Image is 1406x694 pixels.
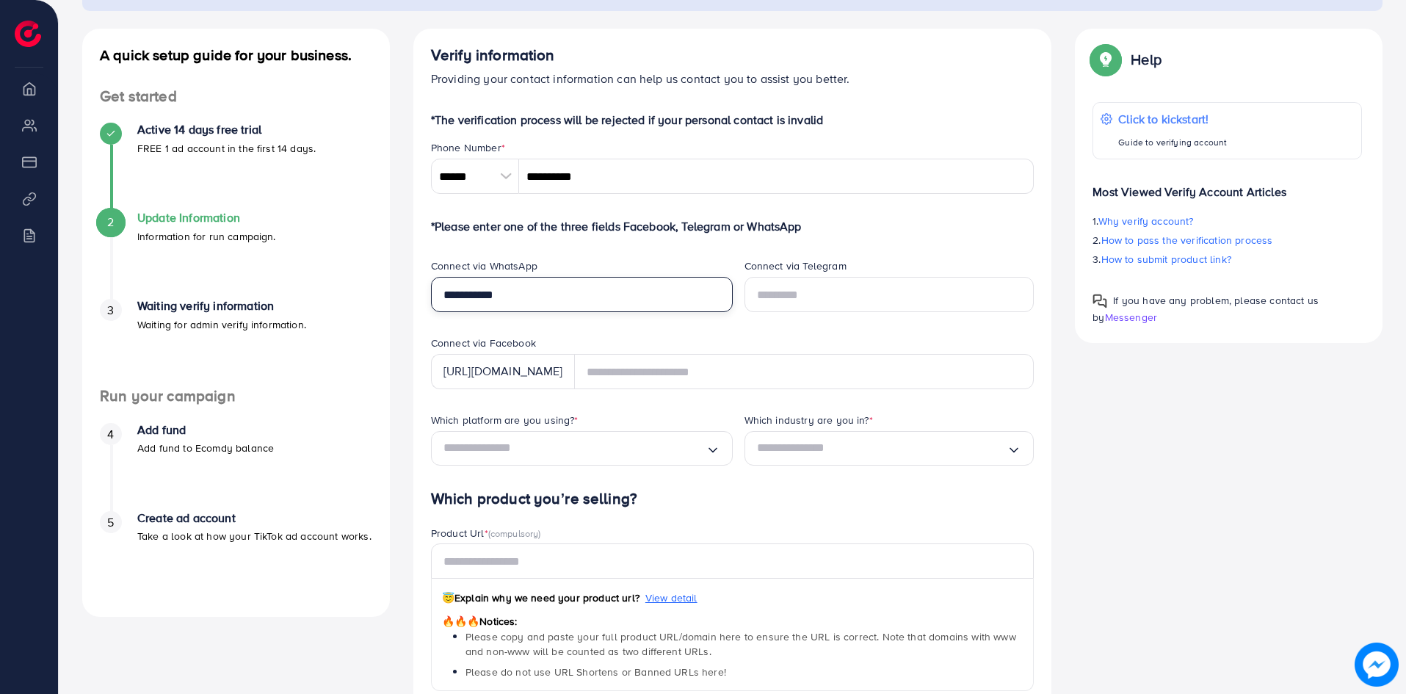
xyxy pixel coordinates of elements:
span: View detail [645,590,697,605]
img: Popup guide [1092,294,1107,308]
span: 3 [107,302,114,319]
label: Which platform are you using? [431,413,579,427]
label: Product Url [431,526,541,541]
h4: Update Information [137,211,276,225]
img: image [1355,643,1398,686]
p: Providing your contact information can help us contact you to assist you better. [431,70,1034,87]
span: (compulsory) [488,527,541,540]
label: Connect via Facebook [431,336,536,350]
p: FREE 1 ad account in the first 14 days. [137,140,316,157]
li: Active 14 days free trial [82,123,390,211]
p: Help [1131,51,1162,68]
span: 4 [107,426,114,443]
h4: Create ad account [137,511,372,525]
img: logo [15,21,41,47]
label: Connect via WhatsApp [431,259,537,273]
li: Update Information [82,211,390,299]
span: Explain why we need your product url? [442,590,639,605]
p: Add fund to Ecomdy balance [137,439,274,457]
p: Most Viewed Verify Account Articles [1092,171,1362,200]
h4: Which product you’re selling? [431,490,1034,508]
img: Popup guide [1092,46,1119,73]
p: *Please enter one of the three fields Facebook, Telegram or WhatsApp [431,217,1034,235]
label: Connect via Telegram [744,259,847,273]
span: Please copy and paste your full product URL/domain here to ensure the URL is correct. Note that d... [465,629,1016,659]
span: How to pass the verification process [1101,233,1273,247]
div: Search for option [431,431,733,466]
p: Take a look at how your TikTok ad account works. [137,527,372,545]
p: Guide to verifying account [1118,134,1227,151]
input: Search for option [443,437,706,460]
h4: Verify information [431,46,1034,65]
p: Information for run campaign. [137,228,276,245]
label: Which industry are you in? [744,413,873,427]
h4: Add fund [137,423,274,437]
input: Search for option [757,437,1007,460]
p: 3. [1092,250,1362,268]
li: Create ad account [82,511,390,599]
div: Search for option [744,431,1034,466]
p: 2. [1092,231,1362,249]
label: Phone Number [431,140,505,155]
span: 2 [107,214,114,231]
p: 1. [1092,212,1362,230]
span: 🔥🔥🔥 [442,614,479,629]
p: *The verification process will be rejected if your personal contact is invalid [431,111,1034,129]
li: Add fund [82,423,390,511]
li: Waiting verify information [82,299,390,387]
h4: Run your campaign [82,387,390,405]
p: Waiting for admin verify information. [137,316,306,333]
h4: Active 14 days free trial [137,123,316,137]
span: Messenger [1105,310,1157,325]
h4: Get started [82,87,390,106]
span: Please do not use URL Shortens or Banned URLs here! [465,665,726,679]
span: If you have any problem, please contact us by [1092,293,1319,325]
span: How to submit product link? [1101,252,1231,267]
span: 😇 [442,590,454,605]
div: [URL][DOMAIN_NAME] [431,354,575,389]
span: Notices: [442,614,518,629]
h4: Waiting verify information [137,299,306,313]
h4: A quick setup guide for your business. [82,46,390,64]
p: Click to kickstart! [1118,110,1227,128]
span: 5 [107,514,114,531]
span: Why verify account? [1098,214,1194,228]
